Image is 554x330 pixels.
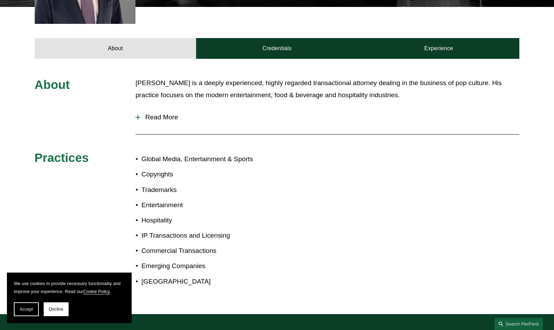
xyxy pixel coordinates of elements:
a: Credentials [196,38,358,59]
p: We use cookies to provide necessary functionality and improve your experience. Read our . [14,279,125,295]
a: Cookie Policy [83,289,110,294]
span: Decline [49,307,63,312]
span: Accept [20,307,33,312]
p: IP Transactions and Licensing [141,230,277,242]
p: Commercial Transactions [141,245,277,257]
p: [PERSON_NAME] is a deeply experienced, highly regarded transactional attorney dealing in the busi... [135,77,519,101]
span: About [35,78,70,91]
p: [GEOGRAPHIC_DATA] [141,276,277,288]
a: Search this site [494,318,543,330]
p: Emerging Companies [141,260,277,272]
button: Read More [135,108,519,126]
p: Copyrights [141,168,277,181]
a: About [35,38,196,59]
section: Cookie banner [7,273,132,323]
p: Global Media, Entertainment & Sports [141,153,277,165]
button: Accept [14,302,39,316]
button: Decline [44,302,69,316]
a: Experience [358,38,520,59]
p: Trademarks [141,184,277,196]
span: Read More [140,113,519,121]
span: Practices [35,151,89,164]
p: Entertainment [141,199,277,211]
p: Hospitality [141,214,277,227]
